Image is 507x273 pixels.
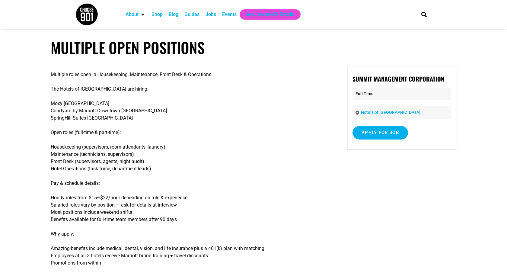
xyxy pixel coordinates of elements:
p: Moxy [GEOGRAPHIC_DATA] Courtyard by Marriott Downtown [GEOGRAPHIC_DATA] SpringHill Suites [GEOGRA... [51,100,327,122]
input: Apply for job [352,126,408,140]
p: Full Time [352,88,451,100]
div: About [123,9,148,20]
p: Open roles (full-time & part-time): [51,129,327,136]
p: Housekeeping (supervisors, room attendants, laundry) Maintenance (technicians, supervisors) Front... [51,143,327,172]
h1: Multiple Open Positions [51,39,456,56]
a: About [126,11,139,18]
a: Blog [169,11,178,18]
a: Shop [151,11,163,18]
nav: Main nav [123,9,411,20]
p: Hourly roles from $15–$22/hour depending on role & experience Salaried roles vary by position — a... [51,194,327,223]
a: Get Choose901 Emails [246,11,295,18]
p: Multiple roles open in Housekeeping, Maintenance, Front Desk & Operations [51,71,327,78]
strong: Summit Management Corporation [352,74,444,83]
p: Amazing benefits include medical, dental, vision, and life insurance plus a 401(k) plan with matc... [51,245,327,267]
a: Jobs [206,11,216,18]
a: Hotels of [GEOGRAPHIC_DATA] [361,110,420,115]
a: Guides [184,11,199,18]
a: Events [222,11,237,18]
p: The Hotels of [GEOGRAPHIC_DATA] are hiring: [51,85,327,93]
p: Pay & schedule details: [51,180,327,187]
div: Search [419,9,429,19]
p: Why apply: [51,230,327,238]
